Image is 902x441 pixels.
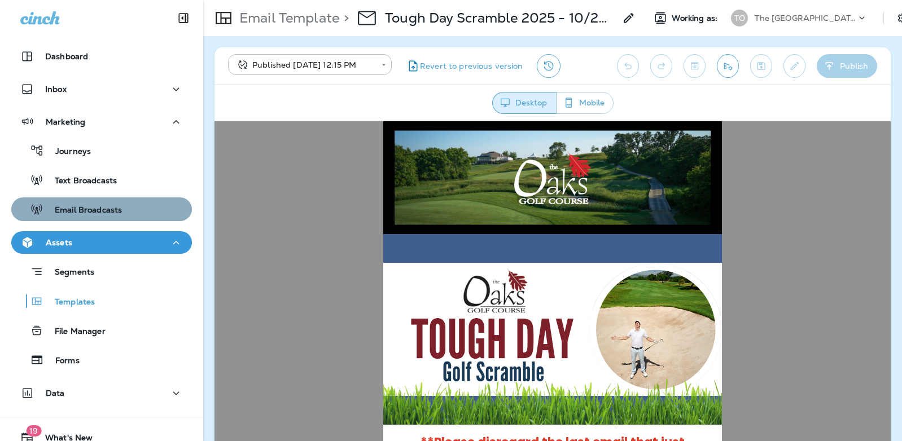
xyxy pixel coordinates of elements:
[11,382,192,404] button: Data
[43,267,94,279] p: Segments
[11,348,192,372] button: Forms
[401,54,528,78] button: Revert to previous version
[11,289,192,313] button: Templates
[11,45,192,68] button: Dashboard
[420,61,523,72] span: Revert to previous version
[11,231,192,254] button: Assets
[46,117,85,126] p: Marketing
[236,59,374,70] div: Published [DATE] 12:15 PM
[45,52,88,61] p: Dashboard
[672,14,720,23] span: Working as:
[339,10,349,27] p: >
[43,176,117,187] p: Text Broadcasts
[717,54,739,78] button: Send test email
[169,113,507,303] img: The-Oaks--Tough-Day-Scramble---1019---blog-1.png
[11,78,192,100] button: Inbox
[731,10,748,27] div: TO
[43,205,122,216] p: Email Broadcasts
[11,139,192,162] button: Journeys
[206,312,470,367] span: **Please disregard the last email that just got sent out, that was from a previous year.**
[492,92,557,114] button: Desktop
[11,259,192,284] button: Segments
[556,92,614,114] button: Mobile
[168,7,199,29] button: Collapse Sidebar
[44,356,80,367] p: Forms
[537,54,561,78] button: View Changelog
[11,111,192,133] button: Marketing
[235,10,339,27] p: Email Template
[44,147,91,157] p: Journeys
[11,319,192,342] button: File Manager
[26,425,41,436] span: 19
[11,197,192,221] button: Email Broadcasts
[46,238,72,247] p: Assets
[385,10,615,27] p: Tough Day Scramble 2025 - 10/26 (2)
[11,168,192,192] button: Text Broadcasts
[46,389,65,398] p: Data
[45,85,67,94] p: Inbox
[43,327,106,337] p: File Manager
[43,297,95,308] p: Templates
[755,14,856,23] p: The [GEOGRAPHIC_DATA]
